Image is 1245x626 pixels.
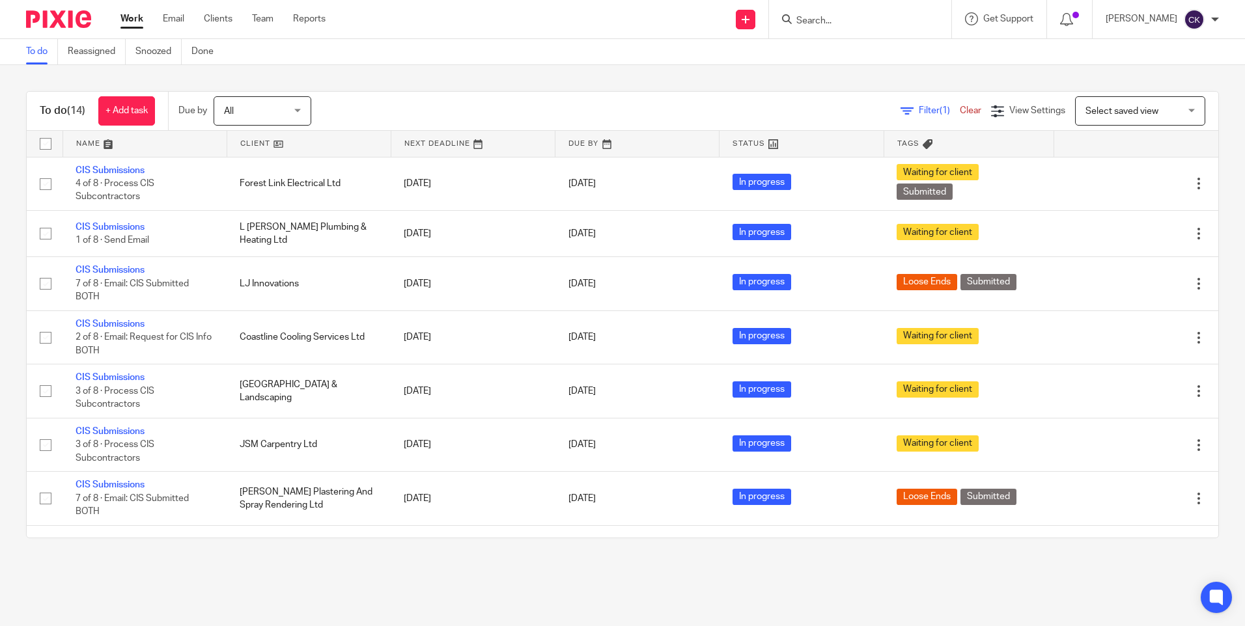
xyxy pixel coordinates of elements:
a: CIS Submissions [76,223,145,232]
a: CIS Submissions [76,320,145,329]
span: 4 of 8 · Process CIS Subcontractors [76,179,154,202]
td: [DATE] [391,418,555,471]
p: [PERSON_NAME] [1106,12,1177,25]
a: CIS Submissions [76,480,145,489]
td: LJ Innovations [227,257,391,310]
a: CIS Submissions [76,373,145,382]
h1: To do [40,104,85,118]
span: [DATE] [568,494,596,503]
a: Reports [293,12,326,25]
td: THE IP BUSINESS LTD [227,525,391,571]
p: Due by [178,104,207,117]
img: Pixie [26,10,91,28]
td: [DATE] [391,525,555,571]
span: [DATE] [568,229,596,238]
span: 3 of 8 · Process CIS Subcontractors [76,387,154,409]
td: [PERSON_NAME] Plastering And Spray Rendering Ltd [227,472,391,525]
span: Get Support [983,14,1033,23]
span: Submitted [960,274,1016,290]
a: Reassigned [68,39,126,64]
a: VAT Return [76,538,122,547]
span: Tags [897,140,919,147]
span: Waiting for client [897,224,979,240]
span: In progress [733,174,791,190]
span: [DATE] [568,440,596,449]
span: Loose Ends [897,489,957,505]
td: L [PERSON_NAME] Plumbing & Heating Ltd [227,210,391,256]
span: All [224,107,234,116]
td: [DATE] [391,257,555,310]
span: View Settings [1009,106,1065,115]
span: 3 of 8 · Process CIS Subcontractors [76,440,154,463]
span: In progress [733,328,791,344]
span: [DATE] [568,333,596,342]
span: In progress [733,489,791,505]
span: Submitted [897,184,953,200]
span: Submitted [960,489,1016,505]
span: In progress [733,435,791,452]
a: CIS Submissions [76,166,145,175]
span: 1 of 8 · Send Email [76,236,149,245]
input: Search [795,16,912,27]
span: Waiting for client [897,381,979,398]
a: CIS Submissions [76,265,145,275]
span: Loose Ends [897,274,957,290]
span: [DATE] [568,179,596,188]
td: [GEOGRAPHIC_DATA] & Landscaping [227,364,391,418]
td: Coastline Cooling Services Ltd [227,310,391,364]
span: Waiting for client [897,435,979,452]
td: Forest Link Electrical Ltd [227,157,391,210]
a: CIS Submissions [76,427,145,436]
a: + Add task [98,96,155,126]
span: [DATE] [568,279,596,288]
span: Waiting for client [897,164,979,180]
span: In progress [733,381,791,398]
span: Select saved view [1085,107,1158,116]
span: [DATE] [568,387,596,396]
span: (1) [940,106,950,115]
img: svg%3E [1184,9,1205,30]
span: (14) [67,105,85,116]
span: Waiting for client [897,328,979,344]
span: 2 of 8 · Email: Request for CIS Info BOTH [76,333,212,355]
td: [DATE] [391,472,555,525]
span: 7 of 8 · Email: CIS Submitted BOTH [76,494,189,517]
a: Work [120,12,143,25]
span: In progress [733,274,791,290]
td: JSM Carpentry Ltd [227,418,391,471]
span: Filter [919,106,960,115]
a: Clear [960,106,981,115]
a: Clients [204,12,232,25]
a: Team [252,12,273,25]
a: Done [191,39,223,64]
td: [DATE] [391,310,555,364]
a: To do [26,39,58,64]
a: Snoozed [135,39,182,64]
a: Email [163,12,184,25]
span: 7 of 8 · Email: CIS Submitted BOTH [76,279,189,302]
td: [DATE] [391,364,555,418]
td: [DATE] [391,210,555,256]
td: [DATE] [391,157,555,210]
span: In progress [733,224,791,240]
